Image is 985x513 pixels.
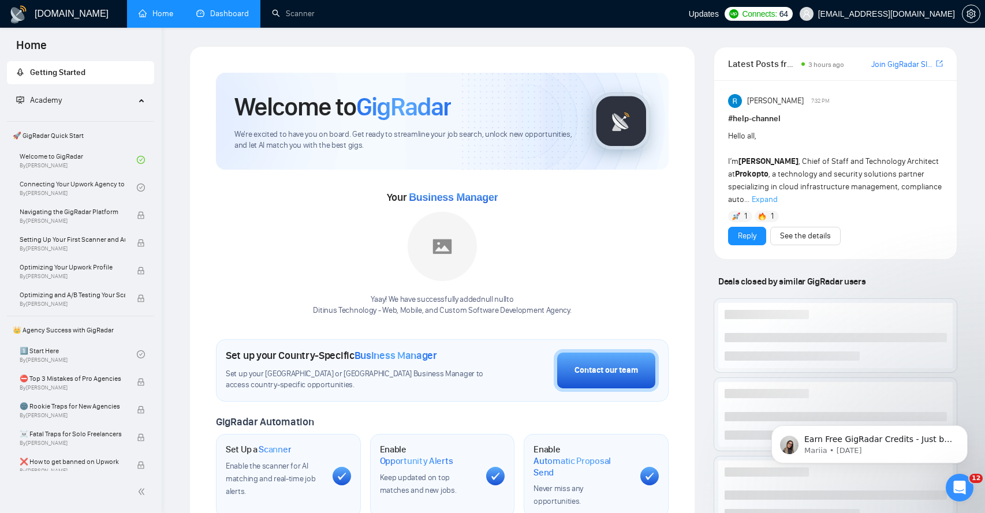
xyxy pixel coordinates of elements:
[226,349,437,362] h1: Set up your Country-Specific
[8,319,153,342] span: 👑 Agency Success with GigRadar
[137,378,145,386] span: lock
[20,301,125,308] span: By [PERSON_NAME]
[137,350,145,358] span: check-circle
[409,192,498,203] span: Business Manager
[380,444,477,466] h1: Enable
[554,349,659,392] button: Contact our team
[747,95,804,107] span: [PERSON_NAME]
[216,415,314,428] span: GigRadar Automation
[313,305,571,316] p: Ditinus Technology - Web, Mobile, and Custom Software Development Agency .
[962,9,980,18] a: setting
[20,440,125,447] span: By [PERSON_NAME]
[226,369,486,391] span: Set up your [GEOGRAPHIC_DATA] or [GEOGRAPHIC_DATA] Business Manager to access country-specific op...
[16,96,24,104] span: fund-projection-screen
[9,5,28,24] img: logo
[728,57,798,71] span: Latest Posts from the GigRadar Community
[8,124,153,147] span: 🚀 GigRadar Quick Start
[272,9,315,18] a: searchScanner
[408,212,477,281] img: placeholder.png
[137,184,145,192] span: check-circle
[969,474,983,483] span: 12
[259,444,291,455] span: Scanner
[936,58,943,69] a: export
[728,113,943,125] h1: # help-channel
[7,37,56,61] span: Home
[20,218,125,224] span: By [PERSON_NAME]
[20,245,125,252] span: By [PERSON_NAME]
[137,406,145,414] span: lock
[137,267,145,275] span: lock
[780,230,831,242] a: See the details
[137,156,145,164] span: check-circle
[744,211,747,222] span: 1
[20,373,125,384] span: ⛔ Top 3 Mistakes of Pro Agencies
[20,467,125,474] span: By [PERSON_NAME]
[758,212,766,220] img: 🔥
[592,92,650,150] img: gigradar-logo.png
[808,61,844,69] span: 3 hours ago
[533,455,631,478] span: Automatic Proposal Send
[735,169,768,179] strong: Prokopto
[137,486,149,497] span: double-left
[387,191,498,204] span: Your
[20,273,125,280] span: By [PERSON_NAME]
[139,9,173,18] a: homeHome
[226,461,315,496] span: Enable the scanner for AI matching and real-time job alerts.
[20,147,137,173] a: Welcome to GigRadarBy[PERSON_NAME]
[20,456,125,467] span: ❌ How to get banned on Upwork
[728,94,742,108] img: Rohith Sanam
[16,68,24,76] span: rocket
[380,455,453,467] span: Opportunity Alerts
[20,400,125,412] span: 🌚 Rookie Traps for New Agencies
[20,175,137,200] a: Connecting Your Upwork Agency to GigRadarBy[PERSON_NAME]
[742,8,777,20] span: Connects:
[380,473,457,495] span: Keep updated on top matches and new jobs.
[533,444,631,478] h1: Enable
[20,289,125,301] span: Optimizing and A/B Testing Your Scanner for Better Results
[738,156,799,166] strong: [PERSON_NAME]
[234,91,451,122] h1: Welcome to
[714,271,870,291] span: Deals closed by similar GigRadar users
[946,474,973,501] iframe: Intercom live chat
[30,95,62,105] span: Academy
[20,342,137,367] a: 1️⃣ Start HereBy[PERSON_NAME]
[356,91,451,122] span: GigRadar
[811,96,830,106] span: 7:32 PM
[936,59,943,68] span: export
[770,227,841,245] button: See the details
[729,9,738,18] img: upwork-logo.png
[779,8,788,20] span: 64
[137,239,145,247] span: lock
[137,294,145,302] span: lock
[728,227,766,245] button: Reply
[574,364,638,377] div: Contact our team
[738,230,756,242] a: Reply
[7,61,154,84] li: Getting Started
[16,95,62,105] span: Academy
[803,10,811,18] span: user
[30,68,85,77] span: Getting Started
[137,433,145,441] span: lock
[752,194,778,204] span: Expand
[234,129,574,151] span: We're excited to have you on board. Get ready to streamline your job search, unlock new opportuni...
[137,461,145,469] span: lock
[962,5,980,23] button: setting
[962,9,980,18] span: setting
[754,401,985,482] iframe: Intercom notifications message
[689,9,719,18] span: Updates
[728,131,942,204] span: Hello all, I’m , Chief of Staff and Technology Architect at , a technology and security solutions...
[871,58,934,71] a: Join GigRadar Slack Community
[196,9,249,18] a: dashboardDashboard
[355,349,437,362] span: Business Manager
[137,211,145,219] span: lock
[226,444,291,455] h1: Set Up a
[20,384,125,391] span: By [PERSON_NAME]
[533,484,583,506] span: Never miss any opportunities.
[20,261,125,273] span: Optimizing Your Upwork Profile
[313,294,571,316] div: Yaay! We have successfully added null null to
[20,428,125,440] span: ☠️ Fatal Traps for Solo Freelancers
